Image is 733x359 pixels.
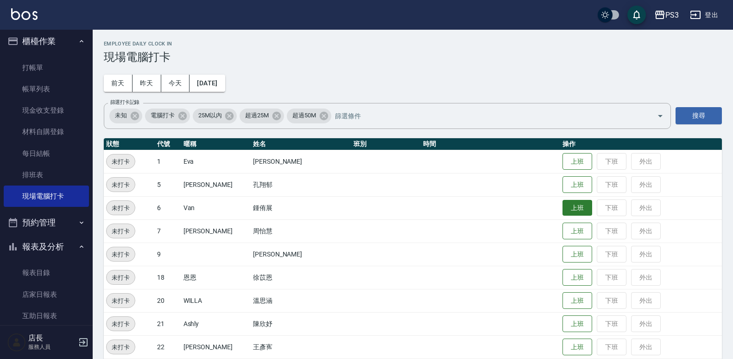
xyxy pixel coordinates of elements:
td: [PERSON_NAME] [251,150,351,173]
button: PS3 [651,6,682,25]
button: 上班 [562,339,592,356]
span: 未打卡 [107,342,135,352]
td: 周怡慧 [251,219,351,243]
td: 恩恩 [181,266,251,289]
td: 5 [155,173,181,196]
td: 20 [155,289,181,312]
div: 超過25M [240,109,284,123]
td: Eva [181,150,251,173]
div: PS3 [665,9,679,21]
td: 徐苡恩 [251,266,351,289]
a: 打帳單 [4,57,89,78]
span: 25M以內 [193,111,227,120]
button: 前天 [104,75,133,92]
th: 操作 [560,138,722,150]
img: Logo [11,8,38,20]
button: 上班 [562,200,592,216]
td: 孔翔郁 [251,173,351,196]
th: 狀態 [104,138,155,150]
td: 溫思涵 [251,289,351,312]
button: 今天 [161,75,190,92]
td: 7 [155,219,181,243]
span: 未打卡 [107,273,135,282]
th: 班別 [351,138,421,150]
button: 報表及分析 [4,235,89,259]
span: 未打卡 [107,250,135,259]
th: 代號 [155,138,181,150]
td: Van [181,196,251,219]
button: 搜尋 [676,107,722,124]
td: 9 [155,243,181,266]
label: 篩選打卡記錄 [110,99,139,106]
a: 排班表 [4,164,89,186]
td: 18 [155,266,181,289]
td: [PERSON_NAME] [181,335,251,359]
span: 未打卡 [107,319,135,329]
td: 王彥寯 [251,335,351,359]
button: Open [653,109,668,123]
img: Person [7,333,26,352]
td: Ashly [181,312,251,335]
span: 電腦打卡 [145,111,180,120]
td: 陳欣妤 [251,312,351,335]
button: 櫃檯作業 [4,29,89,53]
a: 材料自購登錄 [4,121,89,142]
button: 上班 [562,223,592,240]
td: 6 [155,196,181,219]
button: 上班 [562,292,592,309]
h2: Employee Daily Clock In [104,41,722,47]
button: 登出 [686,6,722,24]
button: 上班 [562,246,592,263]
button: 上班 [562,176,592,193]
a: 帳單列表 [4,78,89,100]
button: 預約管理 [4,211,89,235]
h3: 現場電腦打卡 [104,51,722,64]
td: 鍾侑展 [251,196,351,219]
span: 未打卡 [107,226,135,236]
span: 未知 [109,111,133,120]
p: 服務人員 [28,343,76,351]
div: 超過50M [287,109,331,123]
div: 電腦打卡 [145,109,190,123]
th: 姓名 [251,138,351,150]
th: 暱稱 [181,138,251,150]
td: 1 [155,150,181,173]
td: [PERSON_NAME] [181,219,251,243]
a: 現場電腦打卡 [4,186,89,207]
a: 互助日報表 [4,305,89,327]
td: 22 [155,335,181,359]
button: 上班 [562,315,592,333]
td: WILLA [181,289,251,312]
input: 篩選條件 [333,108,641,124]
span: 超過25M [240,111,274,120]
a: 報表目錄 [4,262,89,283]
button: 上班 [562,153,592,170]
button: save [627,6,646,24]
span: 未打卡 [107,157,135,167]
td: [PERSON_NAME] [251,243,351,266]
td: [PERSON_NAME] [181,173,251,196]
button: 上班 [562,269,592,286]
a: 每日結帳 [4,143,89,164]
td: 21 [155,312,181,335]
span: 未打卡 [107,296,135,306]
span: 超過50M [287,111,322,120]
button: 昨天 [133,75,161,92]
span: 未打卡 [107,203,135,213]
a: 現金收支登錄 [4,100,89,121]
button: [DATE] [190,75,225,92]
a: 店家日報表 [4,284,89,305]
div: 25M以內 [193,109,237,123]
th: 時間 [421,138,560,150]
h5: 店長 [28,333,76,343]
span: 未打卡 [107,180,135,190]
div: 未知 [109,109,142,123]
